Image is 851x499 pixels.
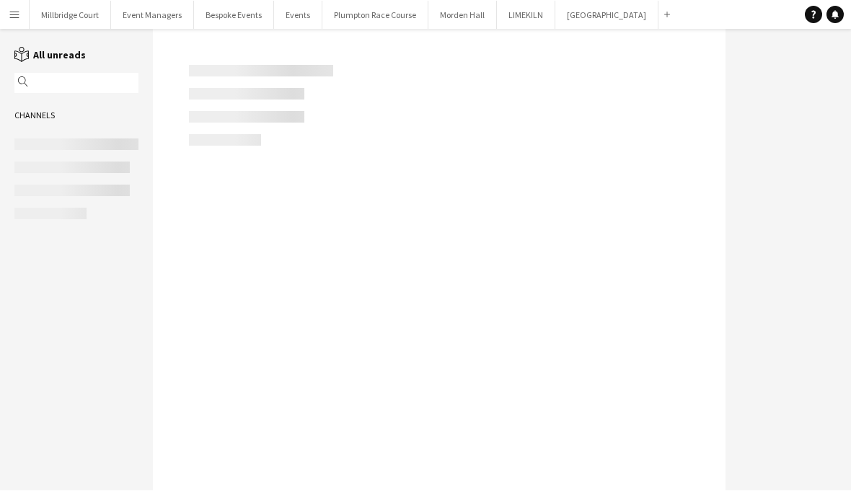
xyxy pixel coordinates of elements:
[111,1,194,29] button: Event Managers
[274,1,322,29] button: Events
[322,1,428,29] button: Plumpton Race Course
[14,48,86,61] a: All unreads
[555,1,658,29] button: [GEOGRAPHIC_DATA]
[497,1,555,29] button: LIMEKILN
[428,1,497,29] button: Morden Hall
[194,1,274,29] button: Bespoke Events
[30,1,111,29] button: Millbridge Court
